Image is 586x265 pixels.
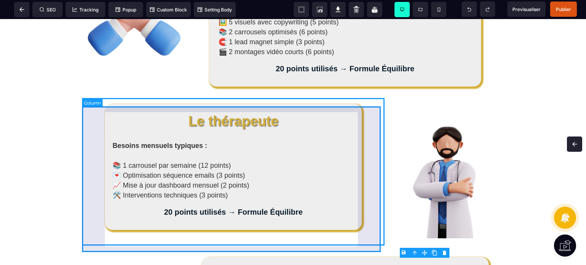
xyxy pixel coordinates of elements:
div: 📚 2 carrousels optimisés (6 points) [219,8,472,18]
span: View components [294,2,309,17]
div: 💌 Optimisation séquence emails (3 points) [113,151,354,161]
span: SEO [40,7,56,13]
h1: Le thérapeute [113,90,354,114]
img: 86404ff79847f4ad2aea13ae63925a2a_therapeute_logo.png [388,108,500,219]
span: Previsualiser [512,6,541,12]
span: Screenshot [312,2,327,17]
div: 🛠️ Interventions techniques (3 points) [113,171,354,181]
span: Publier [556,6,571,12]
span: Setting Body [198,7,232,13]
div: 🎬 2 montages vidéo courts (6 points) [219,28,472,38]
span: Tracking [72,7,98,13]
div: 📚 1 carrousel par semaine (12 points) [113,141,354,151]
div: 📈 Mise à jour dashboard mensuel (2 points) [113,161,354,171]
div: 🧲 1 lead magnet simple (3 points) [219,18,472,28]
span: Popup [116,7,136,13]
text: 20 points utilisés → Formule Équilibre [113,187,354,199]
text: 20 points utilisés → Formule Équilibre [219,43,472,56]
span: Custom Block [150,7,187,13]
span: Preview [507,2,546,17]
b: Besoins mensuels typiques : [113,123,207,130]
